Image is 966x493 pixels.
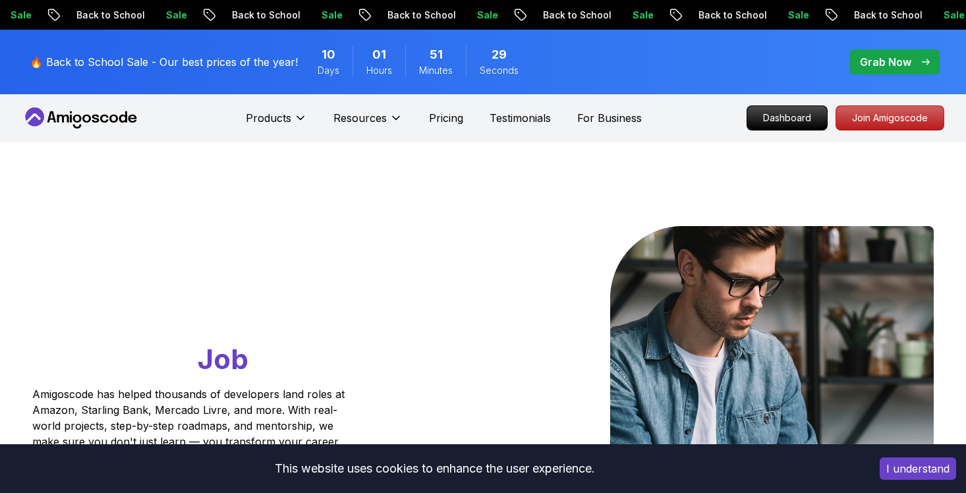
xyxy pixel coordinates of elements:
[430,45,443,64] span: 51 Minutes
[202,9,292,22] p: Back to School
[577,110,642,126] a: For Business
[372,45,386,64] span: 1 Hours
[836,105,944,130] a: Join Amigoscode
[490,110,551,126] a: Testimonials
[318,64,339,77] span: Days
[333,110,403,136] button: Resources
[603,9,645,22] p: Sale
[30,54,298,70] p: 🔥 Back to School Sale - Our best prices of the year!
[322,45,335,64] span: 10 Days
[880,457,956,480] button: Accept cookies
[32,386,349,449] p: Amigoscode has helped thousands of developers land roles at Amazon, Starling Bank, Mercado Livre,...
[747,106,827,130] p: Dashboard
[860,54,911,70] p: Grab Now
[492,45,507,64] span: 29 Seconds
[32,226,395,378] h1: Go From Learning to Hired: Master Java, Spring Boot & Cloud Skills That Get You the
[480,64,519,77] span: Seconds
[198,342,248,376] span: Job
[447,9,490,22] p: Sale
[747,105,828,130] a: Dashboard
[358,9,447,22] p: Back to School
[10,454,860,483] div: This website uses cookies to enhance the user experience.
[824,9,914,22] p: Back to School
[758,9,801,22] p: Sale
[333,110,387,126] p: Resources
[366,64,392,77] span: Hours
[669,9,758,22] p: Back to School
[292,9,334,22] p: Sale
[136,9,179,22] p: Sale
[246,110,307,136] button: Products
[836,106,944,130] p: Join Amigoscode
[246,110,291,126] p: Products
[419,64,453,77] span: Minutes
[513,9,603,22] p: Back to School
[429,110,463,126] a: Pricing
[914,9,956,22] p: Sale
[47,9,136,22] p: Back to School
